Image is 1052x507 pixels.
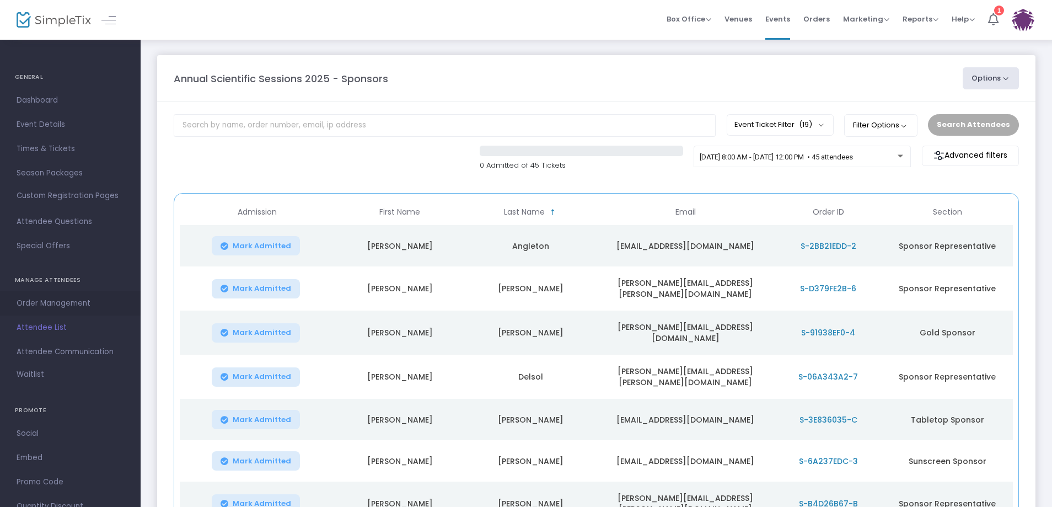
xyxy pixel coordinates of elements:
[765,5,790,33] span: Events
[596,311,775,355] td: [PERSON_NAME][EMAIL_ADDRESS][DOMAIN_NAME]
[675,207,696,217] span: Email
[843,14,889,24] span: Marketing
[212,367,300,387] button: Mark Admitted
[17,93,124,108] span: Dashboard
[803,5,830,33] span: Orders
[335,266,465,311] td: [PERSON_NAME]
[798,371,858,382] span: S-06A343A2-7
[952,14,975,24] span: Help
[17,426,124,441] span: Social
[15,269,126,291] h4: MANAGE ATTENDEES
[233,372,291,381] span: Mark Admitted
[17,475,124,489] span: Promo Code
[212,451,300,471] button: Mark Admitted
[549,208,557,217] span: Sortable
[922,146,1019,166] m-button: Advanced filters
[212,279,300,298] button: Mark Admitted
[844,114,917,136] button: Filter Options
[17,321,124,335] span: Attendee List
[233,415,291,424] span: Mark Admitted
[799,456,858,467] span: S-6A237EDC-3
[963,67,1019,89] button: Options
[596,266,775,311] td: [PERSON_NAME][EMAIL_ADDRESS][PERSON_NAME][DOMAIN_NAME]
[17,215,124,229] span: Attendee Questions
[882,440,1012,482] td: Sunscreen Sponsor
[17,296,124,311] span: Order Management
[233,242,291,250] span: Mark Admitted
[233,284,291,293] span: Mark Admitted
[801,241,856,252] span: S-2BB21EDD-2
[238,207,277,217] span: Admission
[335,355,465,399] td: [PERSON_NAME]
[882,225,1012,266] td: Sponsor Representative
[800,283,856,294] span: S-D379FE2B-6
[882,355,1012,399] td: Sponsor Representative
[17,142,124,156] span: Times & Tickets
[724,5,752,33] span: Venues
[465,266,596,311] td: [PERSON_NAME]
[17,166,124,180] span: Season Packages
[465,399,596,440] td: [PERSON_NAME]
[465,311,596,355] td: [PERSON_NAME]
[212,410,300,429] button: Mark Admitted
[15,399,126,421] h4: PROMOTE
[465,355,596,399] td: Delsol
[933,150,944,161] img: filter
[596,399,775,440] td: [EMAIL_ADDRESS][DOMAIN_NAME]
[801,327,855,338] span: S-91938EF0-4
[335,399,465,440] td: [PERSON_NAME]
[465,440,596,482] td: [PERSON_NAME]
[379,207,420,217] span: First Name
[17,190,119,201] span: Custom Registration Pages
[335,225,465,266] td: [PERSON_NAME]
[596,355,775,399] td: [PERSON_NAME][EMAIL_ADDRESS][PERSON_NAME][DOMAIN_NAME]
[504,207,545,217] span: Last Name
[882,266,1012,311] td: Sponsor Representative
[882,399,1012,440] td: Tabletop Sponsor
[994,6,1004,15] div: 1
[903,14,938,24] span: Reports
[813,207,844,217] span: Order ID
[174,114,716,137] input: Search by name, order number, email, ip address
[596,440,775,482] td: [EMAIL_ADDRESS][DOMAIN_NAME]
[17,118,124,132] span: Event Details
[667,14,711,24] span: Box Office
[212,323,300,343] button: Mark Admitted
[933,207,962,217] span: Section
[174,71,388,86] m-panel-title: Annual Scientific Sessions 2025 - Sponsors
[465,225,596,266] td: Angleton
[17,451,124,465] span: Embed
[596,225,775,266] td: [EMAIL_ADDRESS][DOMAIN_NAME]
[700,153,853,161] span: [DATE] 8:00 AM - [DATE] 12:00 PM • 45 attendees
[335,311,465,355] td: [PERSON_NAME]
[15,66,126,88] h4: GENERAL
[335,440,465,482] td: [PERSON_NAME]
[727,114,834,135] button: Event Ticket Filter(19)
[233,328,291,337] span: Mark Admitted
[882,311,1012,355] td: Gold Sponsor
[17,239,124,253] span: Special Offers
[480,160,683,171] p: 0 Admitted of 45 Tickets
[17,345,124,359] span: Attendee Communication
[212,236,300,255] button: Mark Admitted
[233,457,291,466] span: Mark Admitted
[17,369,44,380] span: Waitlist
[799,414,857,425] span: S-3E836035-C
[799,120,812,129] span: (19)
